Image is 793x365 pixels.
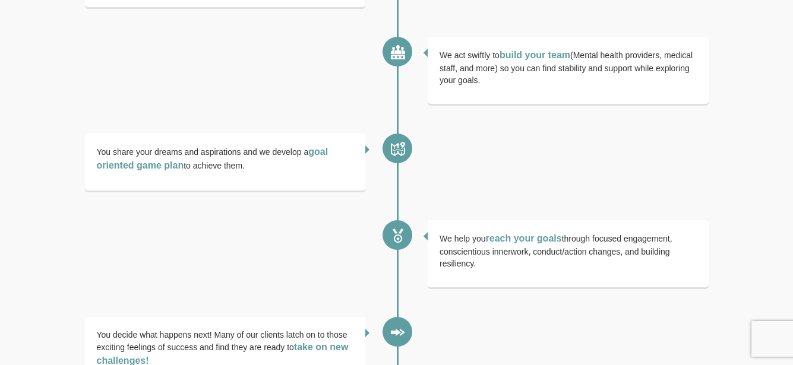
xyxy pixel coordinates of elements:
p: We act swiftly to (Mental health providers, medical staff, and more) so you can find stability an... [440,49,697,86]
p: You share your dreams and aspirations and we develop a to achieve them. [97,145,354,173]
b: build your team [500,50,570,60]
b: reach your goals [486,233,562,243]
p: We help you through focused engagement, conscientious innerwork, conduct/action changes, and buil... [440,232,697,269]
